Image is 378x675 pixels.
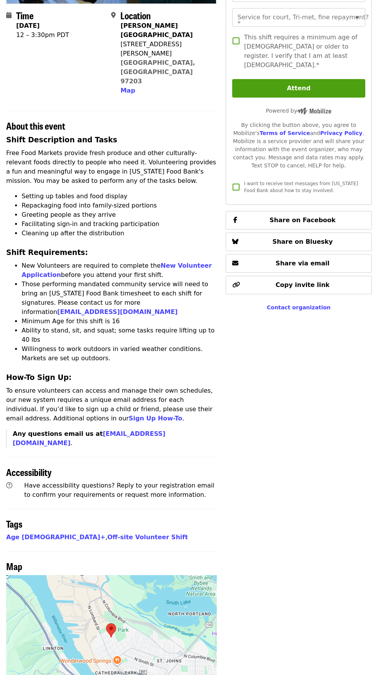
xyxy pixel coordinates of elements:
[6,148,216,186] p: Free Food Markets provide fresh produce and other culturally-relevant foods directly to people wh...
[266,108,331,114] span: Powered by
[16,30,69,40] div: 12 – 3:30pm PDT
[6,465,52,479] span: Accessibility
[22,219,216,229] li: Facilitating sign-in and tracking participation
[6,12,12,19] i: calendar icon
[22,261,216,280] li: New Volunteers are required to complete the before you attend your first shift.
[297,108,331,115] img: Powered by Mobilize
[226,276,372,294] button: Copy invite link
[6,247,216,258] h3: Shift Requirements:
[267,304,331,310] a: Contact organization
[320,130,363,136] a: Privacy Policy
[111,12,116,19] i: map-marker-alt icon
[226,254,372,273] button: Share via email
[22,192,216,201] li: Setting up tables and food display
[232,79,365,98] button: Attend
[120,40,210,58] div: [STREET_ADDRESS][PERSON_NAME]
[352,12,363,23] button: Open
[6,533,107,541] span: ,
[244,33,359,70] span: This shift requires a minimum age of [DEMOGRAPHIC_DATA] or older to register. I verify that I am ...
[275,281,329,289] span: Copy invite link
[226,211,372,229] button: Share on Facebook
[6,119,65,132] span: About this event
[22,344,216,363] li: Willingness to work outdoors in varied weather conditions. Markets are set up outdoors.
[6,386,216,423] p: To ensure volunteers can access and manage their own schedules, our new system requires a unique ...
[6,135,216,145] h3: Shift Description and Tasks
[22,326,216,344] li: Ability to stand, sit, and squat; some tasks require lifting up to 40 lbs
[57,308,177,316] a: [EMAIL_ADDRESS][DOMAIN_NAME]
[120,86,135,95] button: Map
[272,238,333,245] span: Share on Bluesky
[16,22,40,29] strong: [DATE]
[22,280,216,317] li: Those performing mandated community service will need to bring an [US_STATE] Food Bank timesheet ...
[232,121,365,170] div: By clicking the button above, you agree to Mobilize's and . Mobilize is a service provider and wi...
[22,201,216,210] li: Repackaging food into family-sized portions
[6,482,12,489] i: question-circle icon
[120,87,135,94] span: Map
[226,233,372,251] button: Share on Bluesky
[24,482,214,498] span: Have accessibility questions? Reply to your registration email to confirm your requirements or re...
[276,260,330,267] span: Share via email
[6,533,105,541] a: Age [DEMOGRAPHIC_DATA]+
[22,229,216,238] li: Cleaning up after the distribution
[16,8,34,22] span: Time
[107,533,188,541] a: Off-site Volunteer Shift
[22,210,216,219] li: Greeting people as they arrive
[260,130,310,136] a: Terms of Service
[6,517,22,530] span: Tags
[6,559,22,573] span: Map
[120,22,192,39] strong: [PERSON_NAME][GEOGRAPHIC_DATA]
[13,429,216,448] p: .
[129,415,182,422] a: Sign Up How-To
[270,216,336,224] span: Share on Facebook
[6,373,72,381] strong: How-To Sign Up:
[120,59,195,85] a: [GEOGRAPHIC_DATA], [GEOGRAPHIC_DATA] 97203
[22,317,216,326] li: Minimum Age for this shift is 16
[13,430,165,447] strong: Any questions email us at
[120,8,151,22] span: Location
[244,181,358,193] span: I want to receive text messages from [US_STATE] Food Bank about how to stay involved.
